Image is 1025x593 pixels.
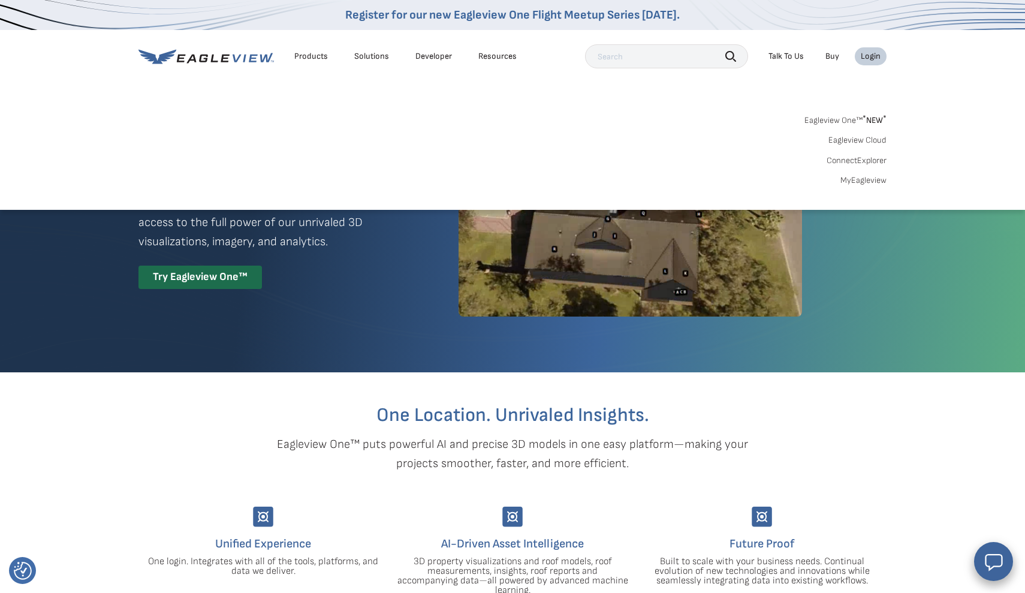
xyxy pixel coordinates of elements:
p: Built to scale with your business needs. Continual evolution of new technologies and innovations ... [646,557,878,586]
button: Consent Preferences [14,562,32,580]
p: One login. Integrates with all of the tools, platforms, and data we deliver. [147,557,379,576]
h4: AI-Driven Asset Intelligence [397,534,628,553]
a: Register for our new Eagleview One Flight Meetup Series [DATE]. [345,8,680,22]
input: Search [585,44,748,68]
div: Resources [478,51,517,62]
img: Group-9744.svg [752,507,772,527]
div: Talk To Us [768,51,804,62]
a: Developer [415,51,452,62]
div: Try Eagleview One™ [138,266,262,289]
a: Buy [825,51,839,62]
div: Solutions [354,51,389,62]
div: Login [861,51,881,62]
h2: One Location. Unrivaled Insights. [147,406,878,425]
img: Group-9744.svg [502,507,523,527]
div: Products [294,51,328,62]
p: A premium digital experience that provides seamless access to the full power of our unrivaled 3D ... [138,194,415,251]
span: NEW [863,115,887,125]
h4: Future Proof [646,534,878,553]
img: Revisit consent button [14,562,32,580]
a: ConnectExplorer [827,155,887,166]
h4: Unified Experience [147,534,379,553]
button: Open chat window [974,542,1013,581]
a: MyEagleview [840,175,887,186]
a: Eagleview One™*NEW* [804,112,887,125]
img: Group-9744.svg [253,507,273,527]
a: Eagleview Cloud [828,135,887,146]
p: Eagleview One™ puts powerful AI and precise 3D models in one easy platform—making your projects s... [256,435,769,473]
